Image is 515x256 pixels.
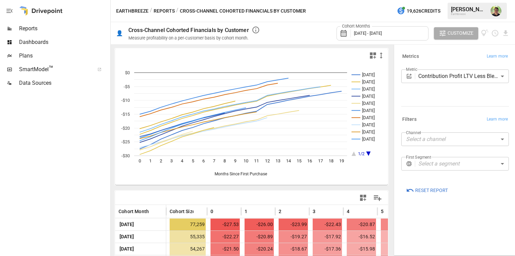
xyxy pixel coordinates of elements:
[210,219,240,230] span: -$27.53
[234,158,236,163] text: 9
[121,139,130,144] text: -$25
[358,151,364,156] text: 1/2
[125,70,130,75] text: $0
[481,27,489,39] button: View documentation
[19,25,109,33] span: Reports
[170,243,206,255] span: 54,267
[381,208,384,215] span: 5
[340,23,372,29] label: Cohort Months
[210,208,213,215] span: 0
[139,158,141,163] text: 0
[121,98,130,103] text: -$10
[121,153,130,158] text: -$30
[362,79,375,84] text: [DATE]
[245,208,247,215] span: 1
[370,190,385,206] button: Manage Columns
[116,7,149,15] button: Earthbreeze
[307,158,312,163] text: 16
[128,27,249,33] div: Cross-Channel Cohorted Financials by Customer
[347,231,376,243] span: -$16.52
[150,7,152,15] div: /
[150,207,159,216] button: Sort
[192,158,194,163] text: 5
[313,219,342,230] span: -$22.43
[362,86,375,92] text: [DATE]
[248,207,257,216] button: Sort
[116,30,123,36] div: 👤
[313,243,342,255] span: -$17.36
[381,219,410,230] span: -$19.78
[115,62,388,185] svg: A chart.
[313,208,315,215] span: 3
[19,52,109,60] span: Plans
[407,7,440,15] span: 19,626 Credits
[170,158,173,163] text: 3
[245,243,274,255] span: -$20.24
[202,158,205,163] text: 6
[19,65,90,74] span: SmartModel
[362,101,375,106] text: [DATE]
[213,158,215,163] text: 7
[128,35,248,41] div: Measure profitability on a per-customer basis by cohort month.
[406,154,431,160] label: First Segment
[119,243,135,255] span: [DATE]
[487,53,508,60] span: Learn more
[19,79,109,87] span: Data Sources
[265,158,270,163] text: 12
[362,72,375,77] text: [DATE]
[119,208,149,215] span: Cohort Month
[339,158,344,163] text: 19
[119,231,135,243] span: [DATE]
[394,5,443,17] button: 19,626Credits
[491,29,499,37] button: Schedule report
[279,208,281,215] span: 2
[354,31,382,36] span: [DATE] - [DATE]
[350,207,360,216] button: Sort
[451,13,486,16] div: Earthbreeze
[362,137,375,142] text: [DATE]
[502,29,510,37] button: Download report
[406,66,417,72] label: Metric
[276,158,280,163] text: 13
[176,7,178,15] div: /
[362,115,375,120] text: [DATE]
[279,219,308,230] span: -$23.99
[406,136,446,142] em: Select a channel
[170,219,206,230] span: 77,259
[406,130,421,135] label: Channel
[362,129,375,134] text: [DATE]
[119,219,135,230] span: [DATE]
[362,94,375,99] text: [DATE]
[418,69,509,83] div: Contribution Profit LTV Less Blended CAC
[194,207,204,216] button: Sort
[170,208,195,215] span: Cohort Size
[279,243,308,255] span: -$18.67
[181,158,184,163] text: 4
[124,84,130,89] text: -$5
[215,172,267,176] text: Months Since First Purchase
[154,7,175,15] button: Reports
[402,116,417,123] h6: Filters
[347,219,376,230] span: -$20.87
[318,158,323,163] text: 17
[279,231,308,243] span: -$19.27
[415,186,448,195] span: Reset Report
[451,6,486,13] div: [PERSON_NAME]
[362,122,375,127] text: [DATE]
[210,243,240,255] span: -$21.50
[210,231,240,243] span: -$22.27
[244,158,248,163] text: 10
[490,5,501,16] img: Carl Henrickson
[401,184,453,196] button: Reset Report
[121,126,130,131] text: -$20
[223,158,226,163] text: 8
[245,219,274,230] span: -$26.00
[362,108,375,113] text: [DATE]
[170,231,206,243] span: 55,335
[381,231,410,243] span: -$15.48
[434,27,478,39] button: Customize
[286,158,291,163] text: 14
[381,243,410,255] span: -$14.95
[316,207,326,216] button: Sort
